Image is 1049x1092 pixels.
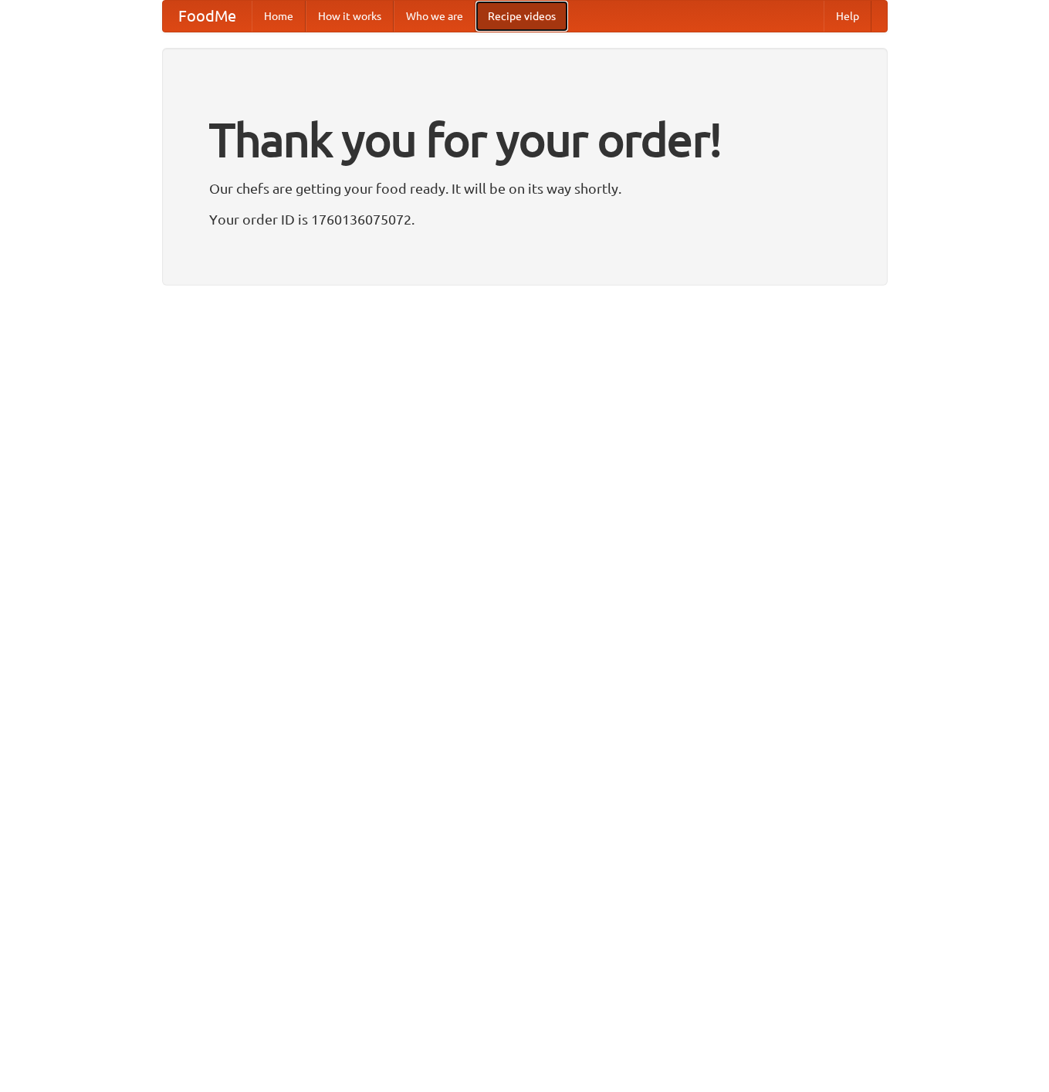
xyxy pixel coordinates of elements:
[209,177,841,200] p: Our chefs are getting your food ready. It will be on its way shortly.
[824,1,871,32] a: Help
[209,103,841,177] h1: Thank you for your order!
[209,208,841,231] p: Your order ID is 1760136075072.
[252,1,306,32] a: Home
[394,1,475,32] a: Who we are
[475,1,568,32] a: Recipe videos
[163,1,252,32] a: FoodMe
[306,1,394,32] a: How it works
